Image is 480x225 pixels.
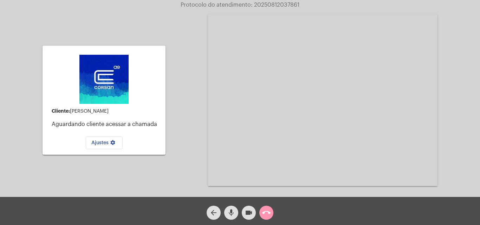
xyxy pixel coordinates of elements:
[79,55,129,104] img: d4669ae0-8c07-2337-4f67-34b0df7f5ae4.jpeg
[86,137,123,149] button: Ajustes
[245,209,253,217] mat-icon: videocam
[262,209,271,217] mat-icon: call_end
[181,2,299,8] span: Protocolo do atendimento: 20250812037861
[109,140,117,148] mat-icon: settings
[209,209,218,217] mat-icon: arrow_back
[52,108,160,114] div: [PERSON_NAME]
[91,140,117,145] span: Ajustes
[52,108,70,113] strong: Cliente:
[52,121,160,127] p: Aguardando cliente acessar a chamada
[227,209,235,217] mat-icon: mic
